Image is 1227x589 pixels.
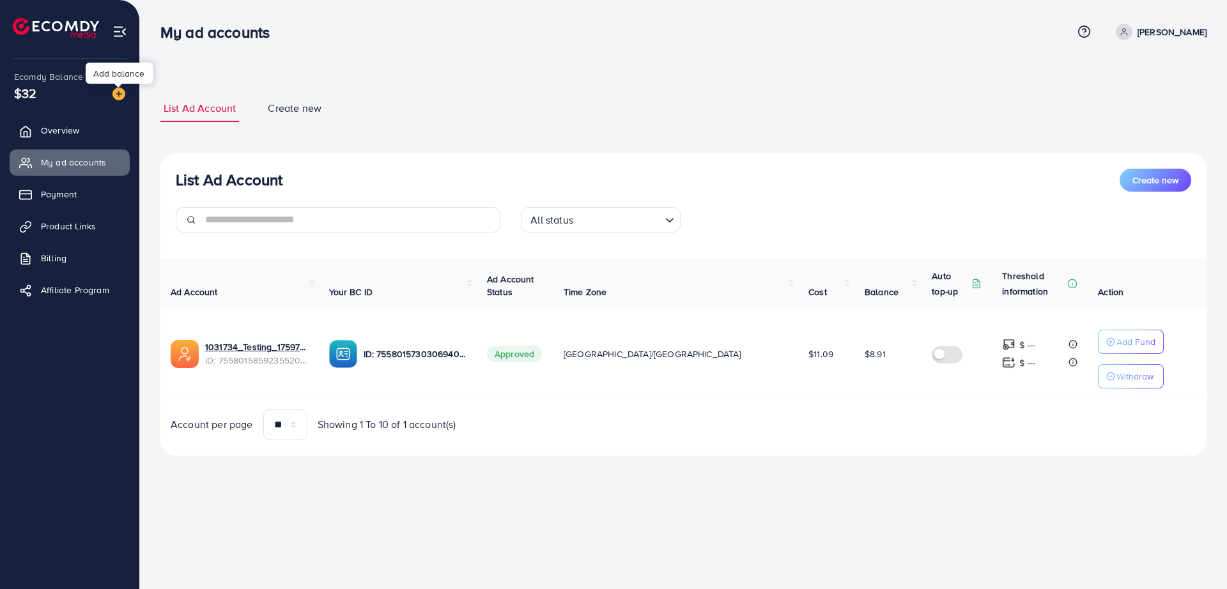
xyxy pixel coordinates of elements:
a: Overview [10,118,130,143]
span: Ecomdy Balance [14,70,83,83]
span: Account per page [171,417,253,432]
span: Overview [41,124,79,137]
span: Affiliate Program [41,284,109,296]
p: [PERSON_NAME] [1138,24,1207,40]
span: $11.09 [808,348,833,360]
h3: List Ad Account [176,171,282,189]
span: Billing [41,252,66,264]
span: Create new [268,101,321,116]
button: Withdraw [1098,364,1164,388]
p: Add Fund [1116,334,1155,349]
span: $32 [14,84,36,102]
span: Ad Account [171,286,218,298]
span: Approved [487,346,542,362]
a: My ad accounts [10,149,130,175]
img: top-up amount [1002,338,1015,351]
span: All status [528,211,576,229]
span: Payment [41,188,77,201]
a: Affiliate Program [10,277,130,303]
a: [PERSON_NAME] [1111,24,1207,40]
span: List Ad Account [164,101,236,116]
p: ID: 7558015730306940929 [364,346,467,362]
span: My ad accounts [41,156,106,169]
h3: My ad accounts [160,23,280,42]
p: $ --- [1019,355,1035,371]
a: Payment [10,181,130,207]
p: Threshold information [1002,268,1065,299]
button: Add Fund [1098,330,1164,354]
span: Your BC ID [329,286,373,298]
span: Product Links [41,220,96,233]
span: Showing 1 To 10 of 1 account(s) [318,417,456,432]
p: Withdraw [1116,369,1154,384]
span: $8.91 [865,348,886,360]
div: Search for option [521,207,681,233]
img: logo [13,18,99,38]
img: menu [112,24,127,39]
span: Balance [865,286,899,298]
span: Time Zone [564,286,606,298]
input: Search for option [577,208,660,229]
a: 1031734_Testing_1759737796327 [205,340,309,353]
a: Product Links [10,213,130,239]
p: $ --- [1019,337,1035,353]
a: Billing [10,245,130,271]
span: Cost [808,286,827,298]
span: [GEOGRAPHIC_DATA]/[GEOGRAPHIC_DATA] [564,348,741,360]
span: ID: 7558015859235520530 [205,354,309,367]
iframe: Chat [1173,532,1217,579]
span: Ad Account Status [487,273,534,298]
img: image [112,88,125,100]
div: <span class='underline'>1031734_Testing_1759737796327</span></br>7558015859235520530 [205,340,309,367]
img: ic-ba-acc.ded83a64.svg [329,340,357,368]
img: ic-ads-acc.e4c84228.svg [171,340,199,368]
p: Auto top-up [932,268,969,299]
span: Action [1098,286,1123,298]
span: Create new [1132,174,1178,187]
div: Add balance [86,63,153,84]
img: top-up amount [1002,356,1015,369]
button: Create new [1120,169,1191,192]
